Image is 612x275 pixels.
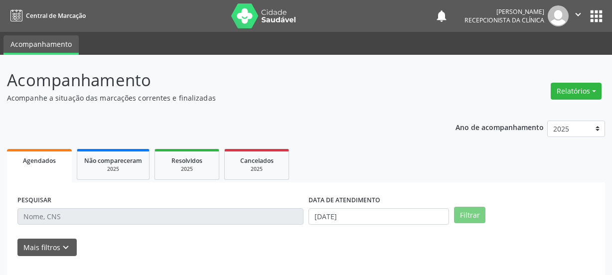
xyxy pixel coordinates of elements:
span: Recepcionista da clínica [464,16,544,24]
input: Selecione um intervalo [308,208,449,225]
img: img [548,5,569,26]
a: Central de Marcação [7,7,86,24]
a: Acompanhamento [3,35,79,55]
p: Ano de acompanhamento [456,121,544,133]
span: Agendados [23,156,56,165]
button: notifications [435,9,449,23]
i:  [573,9,584,20]
i: keyboard_arrow_down [60,242,71,253]
button:  [569,5,588,26]
button: Relatórios [551,83,602,100]
span: Cancelados [240,156,274,165]
p: Acompanhe a situação das marcações correntes e finalizadas [7,93,426,103]
p: Acompanhamento [7,68,426,93]
div: [PERSON_NAME] [464,7,544,16]
span: Não compareceram [84,156,142,165]
label: PESQUISAR [17,193,51,208]
button: Mais filtroskeyboard_arrow_down [17,239,77,256]
button: apps [588,7,605,25]
span: Resolvidos [171,156,202,165]
label: DATA DE ATENDIMENTO [308,193,380,208]
span: Central de Marcação [26,11,86,20]
div: 2025 [84,165,142,173]
input: Nome, CNS [17,208,304,225]
button: Filtrar [454,207,485,224]
div: 2025 [232,165,282,173]
div: 2025 [162,165,212,173]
